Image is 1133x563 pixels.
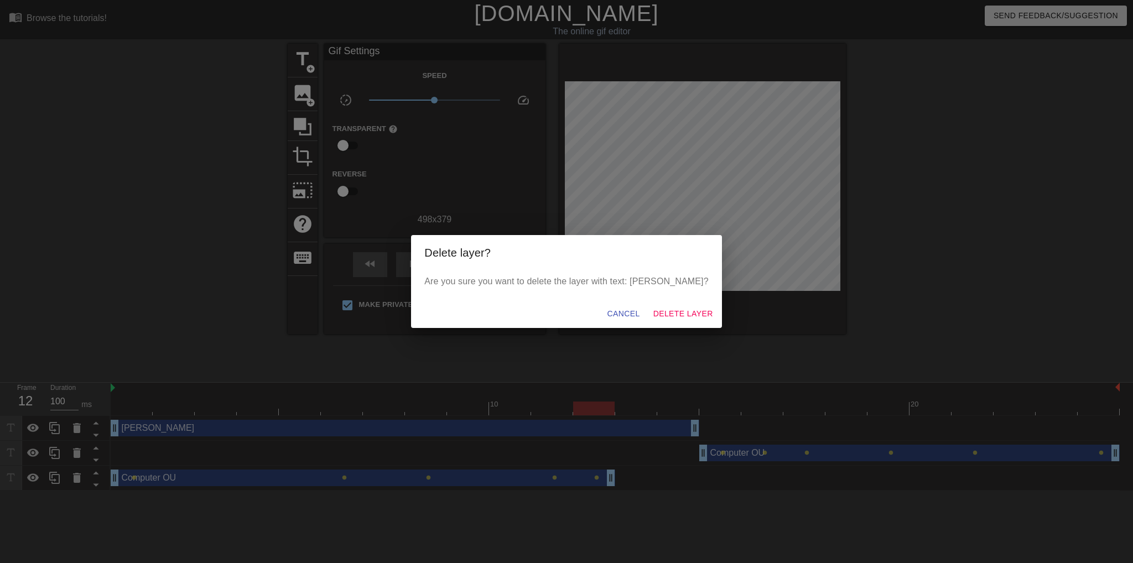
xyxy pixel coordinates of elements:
[602,304,644,324] button: Cancel
[607,307,640,321] span: Cancel
[424,275,708,288] p: Are you sure you want to delete the layer with text: [PERSON_NAME]?
[649,304,718,324] button: Delete Layer
[653,307,713,321] span: Delete Layer
[424,244,708,262] h2: Delete layer?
